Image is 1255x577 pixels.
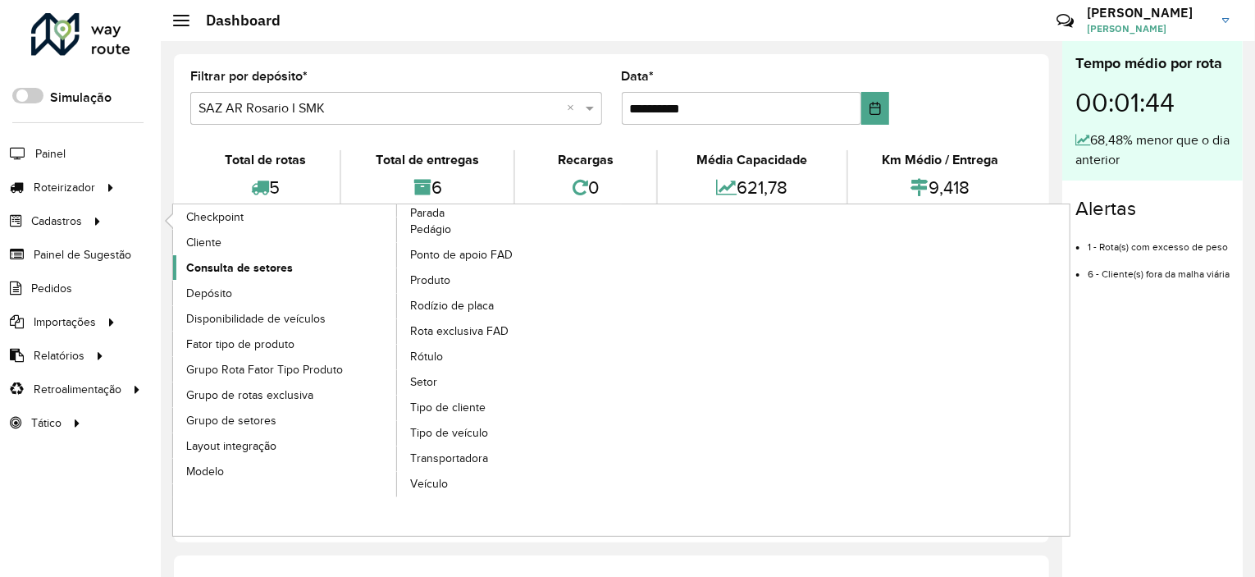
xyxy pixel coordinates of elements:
[397,370,622,395] a: Setor
[397,472,622,497] a: Veículo
[35,145,66,163] span: Painel
[1075,131,1230,170] div: 68,48% menor que o dia anterior
[173,230,398,254] a: Cliente
[31,213,82,230] span: Cadastros
[410,373,437,391] span: Setor
[186,361,343,378] span: Grupo Rota Fator Tipo Produto
[186,259,293,277] span: Consulta de setores
[173,408,398,433] a: Grupo de setores
[410,399,486,416] span: Tipo de cliente
[397,345,622,369] a: Rótulo
[34,314,96,331] span: Importações
[1087,5,1210,21] h3: [PERSON_NAME]
[410,348,443,365] span: Rótulo
[852,150,1029,170] div: Km Médio / Entrega
[397,396,622,420] a: Tipo de cliente
[410,323,509,340] span: Rota exclusiva FAD
[34,246,131,263] span: Painel de Sugestão
[410,246,513,263] span: Ponto de apoio FAD
[410,272,450,289] span: Produto
[1088,227,1230,254] li: 1 - Rota(s) com excesso de peso
[173,433,398,458] a: Layout integração
[1047,3,1083,39] a: Contato Rápido
[173,357,398,382] a: Grupo Rota Fator Tipo Produto
[410,450,488,467] span: Transportadora
[662,170,842,205] div: 621,78
[397,319,622,344] a: Rota exclusiva FAD
[186,437,276,455] span: Layout integração
[519,170,652,205] div: 0
[397,243,622,268] a: Ponto de apoio FAD
[50,88,112,108] label: Simulação
[186,285,232,302] span: Depósito
[345,170,509,205] div: 6
[410,221,451,238] span: Pedágio
[173,204,622,497] a: Parada
[1075,75,1230,131] div: 00:01:44
[410,424,488,442] span: Tipo de veículo
[173,382,398,407] a: Grupo de rotas exclusiva
[186,387,313,404] span: Grupo de rotas exclusiva
[662,150,842,170] div: Média Capacidade
[397,218,622,242] a: Pedágio
[186,234,221,251] span: Cliente
[397,421,622,446] a: Tipo de veículo
[410,297,494,314] span: Rodízio de placa
[34,381,121,398] span: Retroalimentação
[173,255,398,280] a: Consulta de setores
[31,280,72,297] span: Pedidos
[34,179,95,196] span: Roteirizador
[1087,21,1210,36] span: [PERSON_NAME]
[397,294,622,318] a: Rodízio de placa
[173,204,398,229] a: Checkpoint
[861,92,889,125] button: Choose Date
[186,412,276,429] span: Grupo de setores
[31,414,62,432] span: Tático
[186,208,244,226] span: Checkpoint
[173,332,398,356] a: Fator tipo de produto
[186,463,224,480] span: Modelo
[173,306,398,331] a: Disponibilidade de veículos
[397,446,622,471] a: Transportadora
[410,475,448,492] span: Veículo
[194,150,335,170] div: Total de rotas
[186,336,294,353] span: Fator tipo de produto
[519,150,652,170] div: Recargas
[186,310,326,327] span: Disponibilidade de veículos
[345,150,509,170] div: Total de entregas
[397,268,622,293] a: Produto
[173,281,398,305] a: Depósito
[189,11,281,30] h2: Dashboard
[852,170,1029,205] div: 9,418
[1075,53,1230,75] div: Tempo médio por rota
[194,170,335,205] div: 5
[568,98,582,118] span: Clear all
[622,66,655,86] label: Data
[190,66,308,86] label: Filtrar por depósito
[173,459,398,483] a: Modelo
[1088,254,1230,282] li: 6 - Cliente(s) fora da malha viária
[410,204,445,222] span: Parada
[1075,197,1230,221] h4: Alertas
[34,347,84,364] span: Relatórios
